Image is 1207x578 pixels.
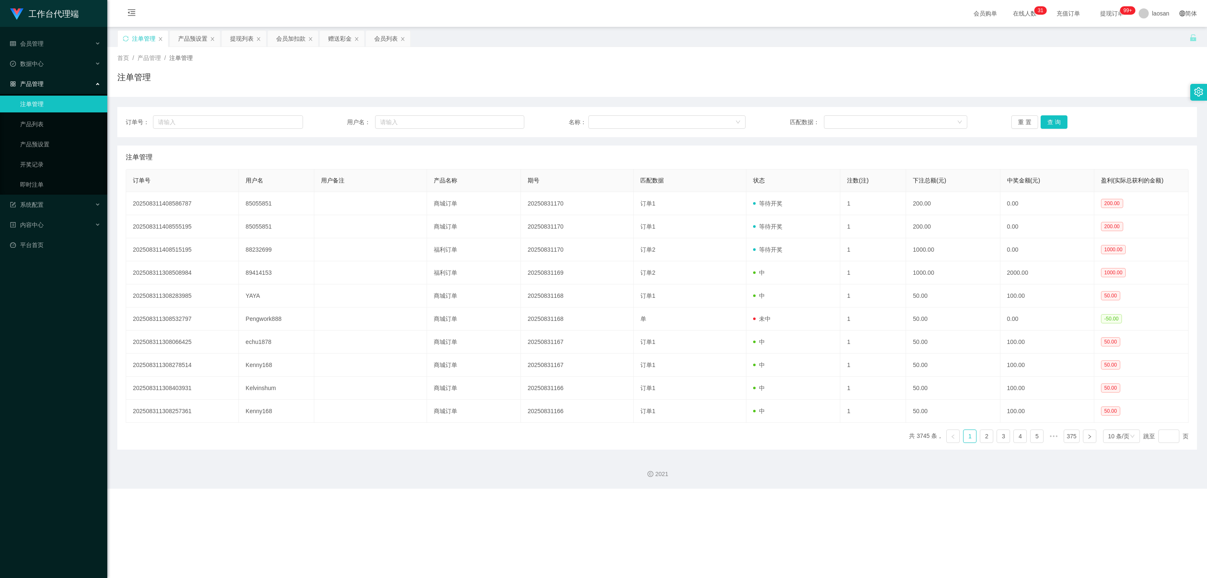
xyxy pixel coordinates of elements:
td: Kenny168 [239,400,314,423]
span: 50.00 [1101,406,1120,416]
span: 订单1 [640,223,655,230]
span: 订单1 [640,200,655,207]
td: 202508311408586787 [126,192,239,215]
div: 10 条/页 [1108,430,1129,443]
span: 订单号： [126,118,153,127]
span: / [132,55,134,61]
sup: 31 [1034,6,1046,15]
i: 图标: close [256,36,261,42]
span: 用户名： [347,118,375,127]
a: 图标: dashboard平台首页 [10,237,101,253]
span: 200.00 [1101,199,1123,208]
i: 图标: down [1130,434,1135,440]
div: 注单管理 [132,31,155,47]
td: Kenny168 [239,354,314,377]
i: 图标: down [736,120,741,125]
i: 图标: setting [1194,87,1203,96]
i: 图标: global [1179,10,1185,16]
span: 200.00 [1101,222,1123,231]
span: 下注总额(元) [913,177,946,184]
td: 1 [840,331,906,354]
td: 85055851 [239,215,314,238]
span: 产品管理 [10,81,44,87]
td: 1000.00 [906,261,1000,284]
p: 3 [1038,6,1041,15]
span: 等待开奖 [753,223,782,230]
i: 图标: close [158,36,163,42]
i: 图标: sync [123,36,129,42]
i: 图标: right [1087,434,1092,439]
td: 20250831168 [521,284,634,307]
div: 产品预设置 [178,31,207,47]
span: 提现订单 [1096,10,1128,16]
span: 状态 [753,177,765,184]
td: 202508311308278514 [126,354,239,377]
td: 202508311308508984 [126,261,239,284]
span: 中 [753,269,765,276]
span: 匹配数据 [640,177,664,184]
span: 注数(注) [847,177,868,184]
td: 1 [840,400,906,423]
td: 100.00 [1000,284,1094,307]
span: ••• [1047,430,1060,443]
td: 200.00 [906,215,1000,238]
a: 工作台代理端 [10,10,79,17]
td: 89414153 [239,261,314,284]
i: 图标: table [10,41,16,47]
li: 下一页 [1083,430,1096,443]
span: -50.00 [1101,314,1122,323]
i: 图标: close [308,36,313,42]
span: 期号 [528,177,539,184]
td: 100.00 [1000,354,1094,377]
span: 50.00 [1101,337,1120,346]
li: 4 [1013,430,1027,443]
a: 3 [997,430,1010,443]
td: YAYA [239,284,314,307]
td: 2000.00 [1000,261,1094,284]
span: 订单1 [640,362,655,368]
span: 1000.00 [1101,268,1126,277]
td: 0.00 [1000,215,1094,238]
td: 202508311308283985 [126,284,239,307]
a: 注单管理 [20,96,101,112]
td: 20250831166 [521,377,634,400]
i: 图标: profile [10,222,16,228]
td: 20250831167 [521,354,634,377]
span: 订单1 [640,292,655,299]
td: 100.00 [1000,377,1094,400]
td: 1 [840,354,906,377]
img: logo.9652507e.png [10,8,23,20]
input: 请输入 [375,115,524,129]
td: 200.00 [906,192,1000,215]
span: / [164,55,166,61]
td: 50.00 [906,354,1000,377]
i: 图标: form [10,202,16,208]
i: 图标: copyright [648,471,653,477]
td: 商城订单 [427,354,521,377]
div: 提现列表 [230,31,254,47]
span: 订单1 [640,385,655,391]
div: 会员加扣款 [276,31,306,47]
span: 50.00 [1101,383,1120,393]
td: 88232699 [239,238,314,261]
td: 商城订单 [427,215,521,238]
a: 产品列表 [20,116,101,133]
li: 2 [980,430,993,443]
span: 会员管理 [10,40,44,47]
td: 商城订单 [427,400,521,423]
td: 100.00 [1000,400,1094,423]
sup: 1038 [1120,6,1135,15]
i: 图标: menu-fold [117,0,146,27]
td: 商城订单 [427,377,521,400]
h1: 注单管理 [117,71,151,83]
span: 注单管理 [126,152,153,162]
td: 福利订单 [427,261,521,284]
button: 查 询 [1041,115,1067,129]
span: 等待开奖 [753,200,782,207]
i: 图标: unlock [1189,34,1197,42]
span: 名称： [569,118,588,127]
div: 赠送彩金 [328,31,352,47]
span: 首页 [117,55,129,61]
span: 1000.00 [1101,245,1126,254]
span: 产品管理 [137,55,161,61]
